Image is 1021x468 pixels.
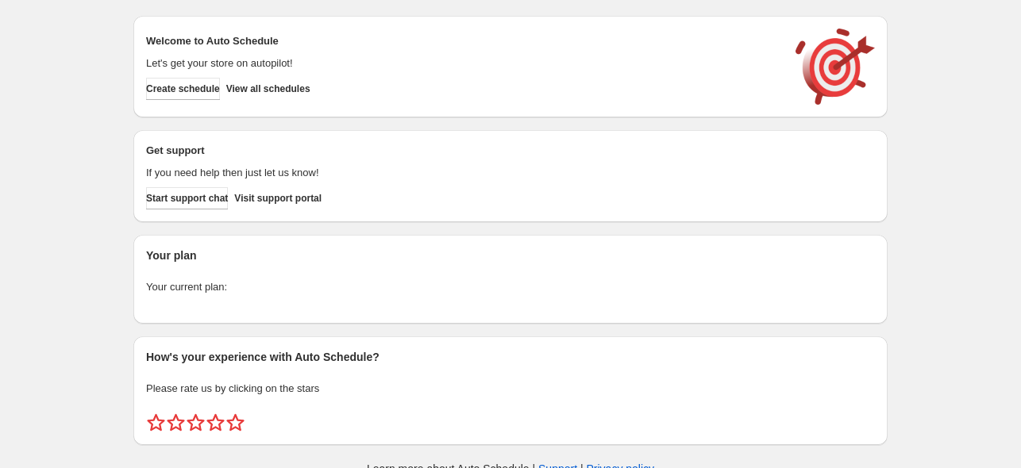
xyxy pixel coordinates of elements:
[146,56,780,71] p: Let's get your store on autopilot!
[146,247,875,263] h2: Your plan
[234,187,322,209] a: Visit support portal
[146,82,220,95] span: Create schedule
[146,78,220,100] button: Create schedule
[146,192,228,205] span: Start support chat
[146,349,875,365] h2: How's your experience with Auto Schedule?
[234,192,322,205] span: Visit support portal
[226,82,310,95] span: View all schedules
[146,381,875,397] p: Please rate us by clicking on the stars
[146,165,780,181] p: If you need help then just let us know!
[146,279,875,295] p: Your current plan:
[146,143,780,159] h2: Get support
[226,78,310,100] button: View all schedules
[146,187,228,209] a: Start support chat
[146,33,780,49] h2: Welcome to Auto Schedule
